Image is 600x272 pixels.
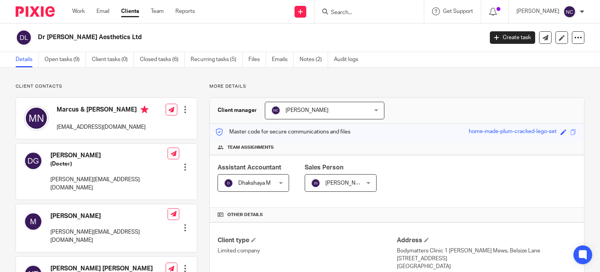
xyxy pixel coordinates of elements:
p: [PERSON_NAME][EMAIL_ADDRESS][DOMAIN_NAME] [50,176,168,192]
h4: [PERSON_NAME] [50,151,168,160]
a: Details [16,52,39,67]
p: More details [209,83,584,90]
h4: Address [397,236,576,245]
a: Notes (2) [300,52,328,67]
p: [PERSON_NAME][EMAIL_ADDRESS][DOMAIN_NAME] [50,228,168,244]
h4: Client type [218,236,397,245]
a: Client tasks (0) [92,52,134,67]
p: Bodymatters Clinic 1 [PERSON_NAME] Mews, Belsize Lane [397,247,576,255]
span: Team assignments [227,144,274,151]
p: [PERSON_NAME] [516,7,559,15]
a: Emails [272,52,294,67]
h3: Client manager [218,106,257,114]
img: svg%3E [224,178,233,188]
a: Open tasks (9) [45,52,86,67]
p: [EMAIL_ADDRESS][DOMAIN_NAME] [57,123,148,131]
div: home-made-plum-cracked-lego-set [469,128,557,137]
p: [GEOGRAPHIC_DATA] [397,263,576,270]
a: Files [248,52,266,67]
img: svg%3E [24,106,49,131]
a: Audit logs [334,52,364,67]
img: svg%3E [563,5,576,18]
h2: Dr [PERSON_NAME] Aesthetics Ltd [38,33,390,41]
a: Reports [175,7,195,15]
span: [PERSON_NAME] [286,108,329,113]
img: svg%3E [16,29,32,46]
img: svg%3E [311,178,320,188]
span: Other details [227,212,263,218]
i: Primary [141,106,148,113]
h4: [PERSON_NAME] [50,212,168,220]
a: Create task [490,31,535,44]
input: Search [330,9,400,16]
span: [PERSON_NAME] [325,180,368,186]
a: Team [151,7,164,15]
p: Master code for secure communications and files [216,128,350,136]
span: Sales Person [305,164,343,171]
img: svg%3E [271,106,280,115]
a: Closed tasks (6) [140,52,185,67]
img: svg%3E [24,212,43,231]
a: Work [72,7,85,15]
p: Client contacts [16,83,197,90]
span: Get Support [443,9,473,14]
span: Dhakshaya M [238,180,271,186]
p: [STREET_ADDRESS] [397,255,576,263]
h4: Marcus & [PERSON_NAME] [57,106,148,115]
p: Limited company [218,247,397,255]
span: Assistant Accountant [218,164,281,171]
a: Recurring tasks (5) [191,52,243,67]
a: Clients [121,7,139,15]
h5: (Doctor) [50,160,168,168]
img: Pixie [16,6,55,17]
img: svg%3E [24,151,43,170]
a: Email [96,7,109,15]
